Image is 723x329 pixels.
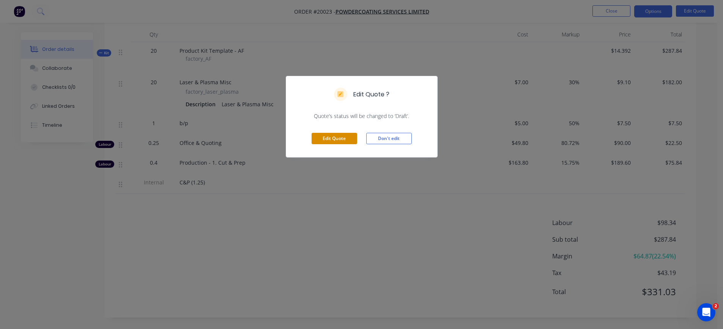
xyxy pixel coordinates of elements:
span: 2 [713,303,719,309]
button: Edit Quote [312,133,357,144]
button: Don't edit [366,133,412,144]
iframe: Intercom live chat [697,303,715,321]
span: Quote’s status will be changed to ‘Draft’. [295,112,428,120]
h5: Edit Quote ? [353,90,389,99]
